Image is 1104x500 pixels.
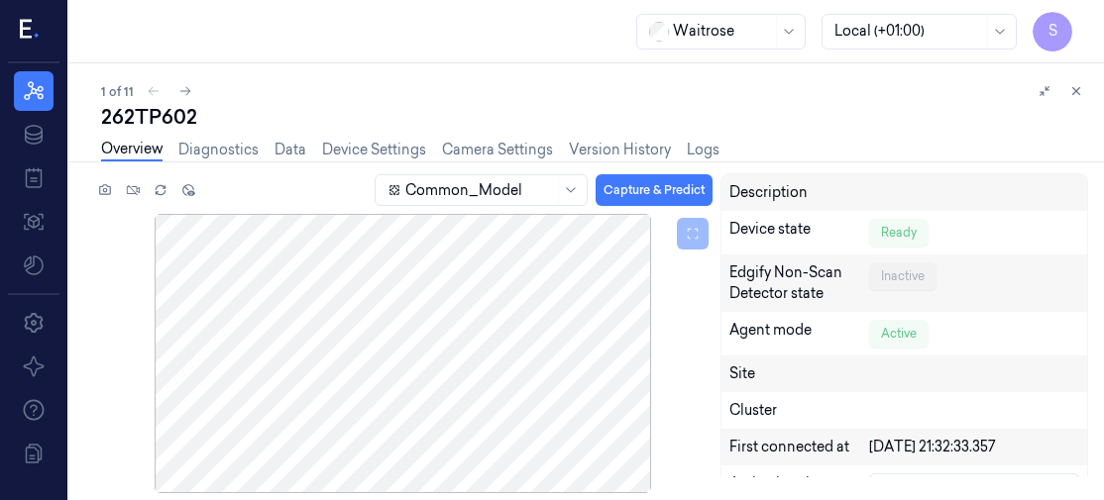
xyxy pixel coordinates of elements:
[569,140,671,160] a: Version History
[687,140,719,160] a: Logs
[869,320,929,348] div: Active
[869,219,929,247] div: Ready
[101,83,134,100] span: 1 of 11
[729,182,869,203] div: Description
[729,320,869,348] div: Agent mode
[729,219,869,247] div: Device state
[729,363,1079,384] div: Site
[869,437,1079,457] div: [DATE] 21:32:33.357
[442,140,553,160] a: Camera Settings
[101,139,163,161] a: Overview
[101,103,1088,131] div: 262TP602
[178,140,259,160] a: Diagnostics
[729,437,869,457] div: First connected at
[869,262,937,290] div: Inactive
[729,262,869,304] div: Edgify Non-Scan Detector state
[729,400,1079,421] div: Cluster
[596,174,713,206] button: Capture & Predict
[1033,12,1072,51] button: S
[322,140,426,160] a: Device Settings
[275,140,306,160] a: Data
